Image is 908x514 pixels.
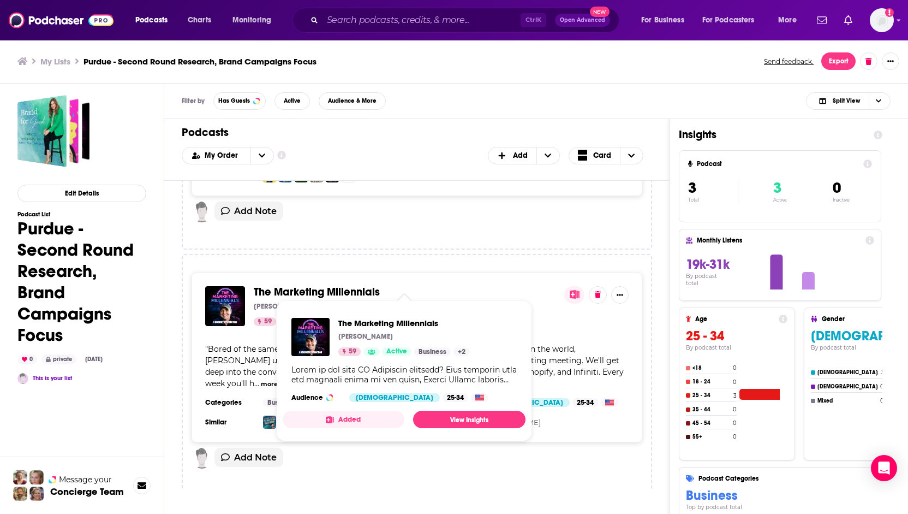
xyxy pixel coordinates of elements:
[41,355,76,364] div: private
[319,92,386,110] button: Audience & More
[274,92,310,110] button: Active
[205,344,624,388] span: "
[59,474,112,485] span: Message your
[590,7,610,17] span: New
[250,147,273,164] button: open menu
[686,328,787,344] h3: 25 - 34
[205,398,254,407] h3: Categories
[205,152,242,159] span: My Order
[698,475,899,482] h4: Podcast Categories
[833,179,841,197] span: 0
[569,147,644,164] button: Choose View
[264,316,272,327] span: 59
[261,380,278,389] button: more
[135,13,168,28] span: Podcasts
[821,52,856,70] button: Export
[634,11,698,29] button: open menu
[817,369,879,376] h4: [DEMOGRAPHIC_DATA]
[695,315,774,323] h4: Age
[349,346,356,357] span: 59
[413,411,525,428] a: View Insights
[182,254,652,496] div: The Marketing MillennialsThe Marketing Millennials[PERSON_NAME]59ActiveShow More Button"Bored of ...
[882,52,899,70] button: Show More Button
[284,98,301,104] span: Active
[870,8,894,32] button: Show profile menu
[733,433,737,440] h4: 0
[40,56,70,67] a: My Lists
[833,197,850,203] p: Inactive
[128,11,182,29] button: open menu
[679,128,865,141] h1: Insights
[303,8,630,33] div: Search podcasts, credits, & more...
[13,487,27,501] img: Jon Profile
[263,416,276,429] a: Social Media Marketing Talk Show
[443,393,468,402] div: 25-34
[733,364,737,371] h4: 0
[778,13,797,28] span: More
[885,8,894,17] svg: Add a profile image
[880,397,884,404] h4: 0
[254,286,380,298] a: The Marketing Millennials
[291,365,517,385] div: Lorem ip dol sita CO Adipiscin elitsedd? Eius temporin utla etd magnaali enima mi ven quisn, Exer...
[277,150,286,161] a: Show additional information
[761,57,817,66] button: Send feedback.
[29,487,44,501] img: Barbara Profile
[817,398,878,404] h4: Mixed
[205,344,624,388] span: Bored of the same BS Marketing podcasts? With insights from the sharpest minds in the world, [PER...
[688,179,696,197] span: 3
[188,13,211,28] span: Charts
[697,237,861,244] h4: Monthly Listens
[322,11,521,29] input: Search podcasts, credits, & more...
[695,11,770,29] button: open menu
[232,13,271,28] span: Monitoring
[291,318,330,356] a: The Marketing Millennials
[29,470,44,485] img: Jules Profile
[697,160,859,168] h4: Podcast
[349,393,440,402] div: [DEMOGRAPHIC_DATA]
[17,95,89,167] a: Purdue - Second Round Research, Brand Campaigns Focus
[9,10,113,31] img: Podchaser - Follow, Share and Rate Podcasts
[234,452,277,463] span: Add Note
[813,11,831,29] a: Show notifications dropdown
[488,147,560,164] button: + Add
[50,486,124,497] h3: Concierge Team
[806,92,891,110] h2: Choose View
[218,98,250,104] span: Has Guests
[773,197,787,203] p: Active
[83,56,316,67] h3: Purdue - Second Round Research, Brand Campaigns Focus
[733,379,737,386] h4: 0
[254,285,380,299] span: The Marketing Millennials
[182,126,643,139] h1: Podcasts
[692,365,731,371] h4: <18
[686,256,730,273] span: 19k-31k
[234,206,277,216] span: Add Note
[17,185,146,202] button: Edit Details
[686,344,787,351] h4: By podcast total
[291,393,340,402] h3: Audience
[453,347,470,356] a: +2
[733,420,737,427] h4: 0
[338,318,470,328] a: The Marketing Millennials
[205,286,245,326] img: The Marketing Millennials
[880,383,884,390] h4: 0
[17,373,28,384] img: Noemi Cannella
[213,92,266,110] button: Has Guests
[555,14,610,27] button: Open AdvancedNew
[692,392,731,399] h4: 25 - 34
[81,355,107,364] div: [DATE]
[521,13,546,27] span: Ctrl K
[870,8,894,32] span: Logged in as ncannella
[881,369,884,376] h4: 3
[192,448,212,469] img: user avatar
[702,13,755,28] span: For Podcasters
[560,17,605,23] span: Open Advanced
[181,11,218,29] a: Charts
[817,383,878,390] h4: [DEMOGRAPHIC_DATA]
